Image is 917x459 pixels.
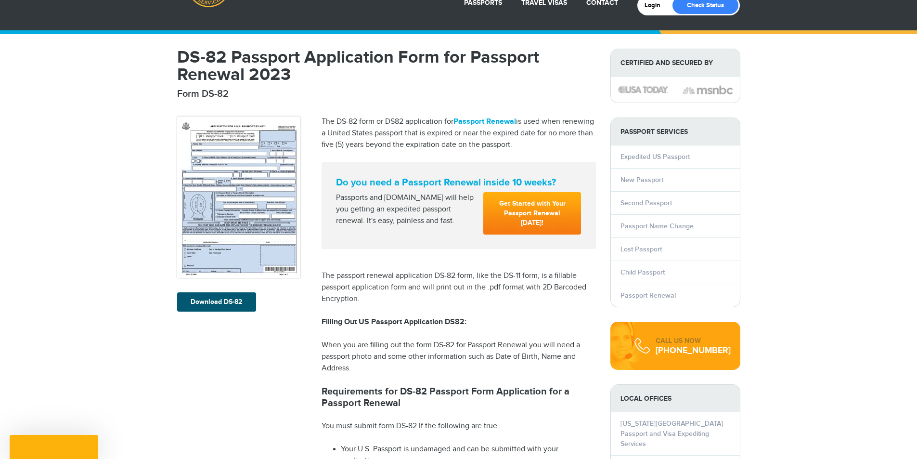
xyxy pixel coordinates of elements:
[483,192,581,235] a: Get Started with Your Passport Renewal [DATE]!
[620,420,723,448] a: [US_STATE][GEOGRAPHIC_DATA] Passport and Visa Expediting Services
[177,49,596,83] h1: DS-82 Passport Application Form for Passport Renewal 2023
[332,192,480,227] div: Passports and [DOMAIN_NAME] will help you getting an expedited passport renewal. It's easy, painl...
[620,222,694,230] a: Passport Name Change
[322,317,466,327] strong: Filling Out US Passport Application DS82:
[618,86,668,93] img: image description
[322,340,596,374] p: When you are filling out the form DS-82 for Passport Renewal you will need a passport photo and s...
[177,117,300,278] img: DS-82
[611,118,740,145] strong: PASSPORT SERVICES
[322,249,596,259] iframe: Customer reviews powered by Trustpilot
[656,346,731,355] div: [PHONE_NUMBER]
[620,176,663,184] a: New Passport
[322,386,569,409] strong: Requirements for DS-82 Passport Form Application for a Passport Renewal
[177,88,596,100] h2: Form DS-82
[620,268,665,276] a: Child Passport
[656,336,731,346] div: CALL US NOW
[336,177,581,188] strong: Do you need a Passport Renewal inside 10 weeks?
[683,84,733,96] img: image description
[611,49,740,77] strong: Certified and Secured by
[645,1,667,9] a: Login
[453,117,516,126] a: Passport Renewal
[620,291,676,300] a: Passport Renewal
[177,292,256,312] a: Download DS-82
[322,116,596,151] p: The DS-82 form or DS82 application for is used when renewing a United States passport that is exp...
[322,270,596,305] p: The passport renewal application DS-82 form, like the DS-11 form, is a fillable passport applicat...
[611,385,740,412] strong: LOCAL OFFICES
[620,199,672,207] a: Second Passport
[620,153,690,161] a: Expedited US Passport
[322,420,596,432] p: You must submit form DS-82 If the following are true.
[620,245,662,253] a: Lost Passport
